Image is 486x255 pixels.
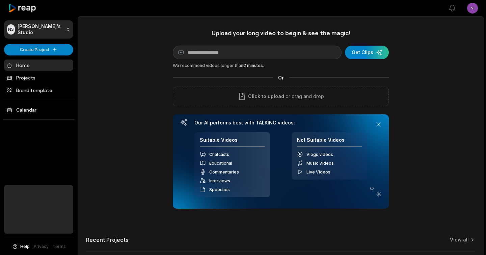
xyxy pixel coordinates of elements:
h3: Our AI performs best with TALKING videos: [194,120,367,126]
button: Help [12,244,30,250]
span: Or [273,74,289,81]
h4: Not Suitable Videos [297,137,362,147]
span: 2 minutes [243,63,263,68]
button: Get Clips [345,46,389,59]
span: Speeches [209,187,230,192]
p: or drag and drop [284,92,324,100]
span: Help [20,244,30,250]
span: Music Videos [306,161,334,166]
div: NS [7,24,15,34]
a: Home [4,60,73,71]
a: Brand template [4,85,73,96]
a: Privacy [34,244,49,250]
span: Chatcasts [209,152,229,157]
button: Create Project [4,44,73,55]
span: Interviews [209,178,230,183]
span: Live Videos [306,169,330,175]
span: Vlogs videos [306,152,333,157]
a: Terms [53,244,66,250]
p: [PERSON_NAME]'s Studio [18,23,63,36]
span: Click to upload [248,92,284,100]
a: View all [450,236,469,243]
span: Educational [209,161,232,166]
a: Projects [4,72,73,83]
span: Commentaries [209,169,239,175]
h2: Recent Projects [86,236,129,243]
h1: Upload your long video to begin & see the magic! [173,29,389,37]
a: Calendar [4,104,73,115]
h4: Suitable Videos [200,137,265,147]
div: We recommend videos longer than . [173,63,389,69]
